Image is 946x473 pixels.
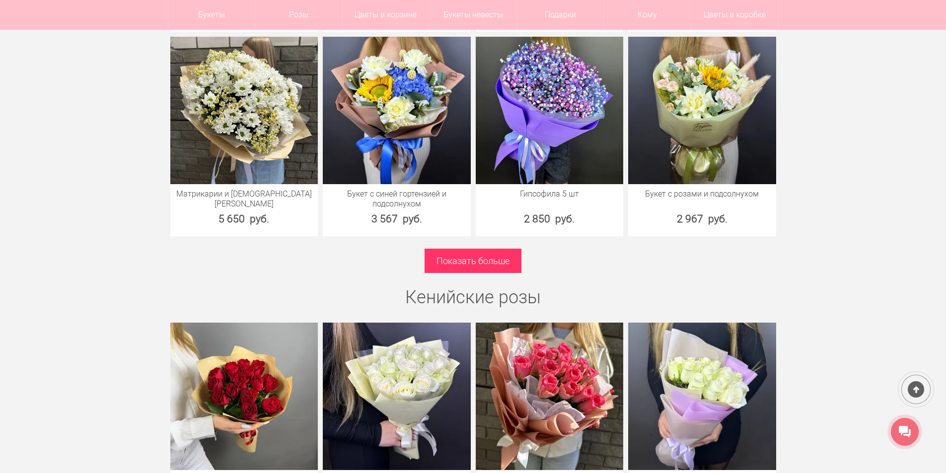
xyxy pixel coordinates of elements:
[170,211,318,226] div: 5 650 руб.
[481,189,619,199] a: Гипсофила 5 шт
[628,211,776,226] div: 2 967 руб.
[476,37,624,185] img: Гипсофила 5 шт
[323,323,471,471] img: 19 Белых роз
[328,189,466,209] a: Букет с синей гортензией и подсолнухом
[170,323,318,471] img: 15 красных роз премиум
[628,323,776,471] img: 17 Белых Премиум Роз
[323,211,471,226] div: 3 567 руб.
[425,249,521,273] a: Показать больше
[323,37,471,185] img: Букет с синей гортензией и подсолнухом
[405,287,541,308] a: Кенийские розы
[170,37,318,185] img: Матрикарии и Хризантема кустовая
[633,189,771,199] a: Букет с розами и подсолнухом
[628,37,776,185] img: Букет с розами и подсолнухом
[476,211,624,226] div: 2 850 руб.
[175,189,313,209] a: Матрикарии и [DEMOGRAPHIC_DATA][PERSON_NAME]
[476,323,624,471] img: Букет из 15 розовых роз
